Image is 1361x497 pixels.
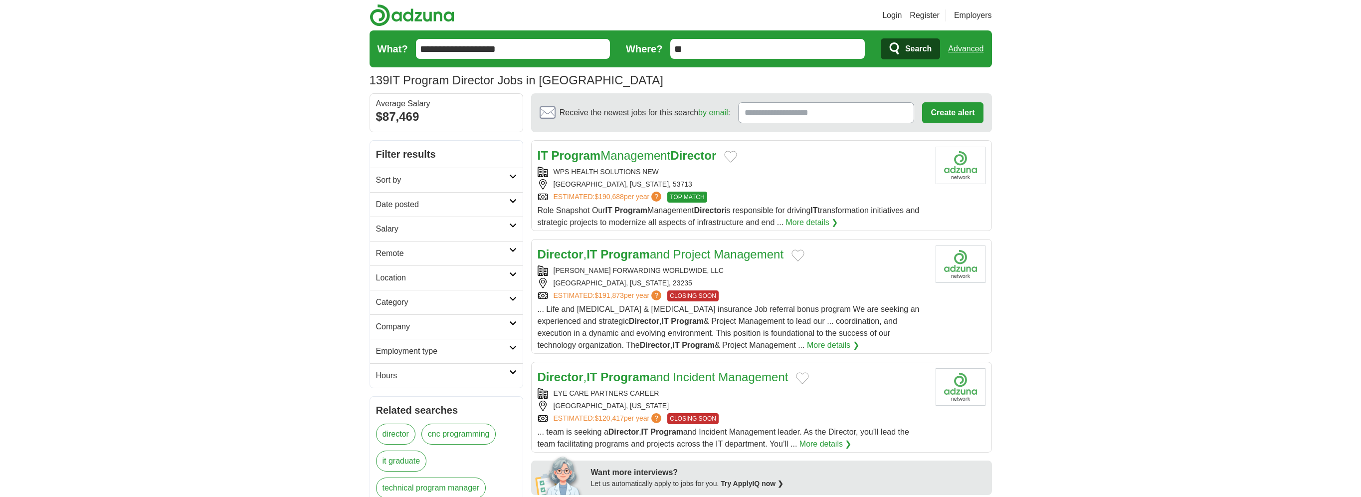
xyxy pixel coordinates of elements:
[376,321,509,333] h2: Company
[807,339,859,351] a: More details ❯
[370,241,523,265] a: Remote
[682,341,715,349] strong: Program
[594,414,623,422] span: $120,417
[791,249,804,261] button: Add to favorite jobs
[376,403,517,418] h2: Related searches
[538,179,928,190] div: [GEOGRAPHIC_DATA], [US_STATE], 53713
[378,41,408,56] label: What?
[538,370,788,384] a: Director,IT Programand Incident Management
[376,451,427,472] a: it graduate
[594,193,623,201] span: $190,688
[694,206,724,215] strong: Director
[370,4,454,26] img: Adzuna logo
[376,223,509,235] h2: Salary
[538,370,583,384] strong: Director
[600,248,650,261] strong: Program
[910,9,940,21] a: Register
[698,108,728,117] a: by email
[936,368,985,406] img: Company logo
[376,248,509,259] h2: Remote
[538,305,920,349] span: ... Life and [MEDICAL_DATA] & [MEDICAL_DATA] insurance Job referral bonus program We are seeking ...
[376,296,509,308] h2: Category
[629,317,659,325] strong: Director
[662,317,669,325] strong: IT
[614,206,647,215] strong: Program
[591,479,986,489] div: Let us automatically apply to jobs for you.
[370,192,523,217] a: Date posted
[936,246,985,283] img: Company logo
[948,39,983,59] a: Advanced
[538,278,928,288] div: [GEOGRAPHIC_DATA], [US_STATE], 23235
[538,149,717,162] a: IT ProgramManagementDirector
[376,272,509,284] h2: Location
[586,370,597,384] strong: IT
[538,149,548,162] strong: IT
[370,265,523,290] a: Location
[538,401,928,411] div: [GEOGRAPHIC_DATA], [US_STATE]
[626,41,662,56] label: Where?
[667,413,719,424] span: CLOSING SOON
[786,217,838,229] a: More details ❯
[667,192,707,203] span: TOP MATCH
[538,167,928,177] div: WPS HEALTH SOLUTIONS NEW
[651,192,661,202] span: ?
[936,147,985,184] img: Company logo
[370,290,523,314] a: Category
[560,107,730,119] span: Receive the newest jobs for this search :
[554,413,664,424] a: ESTIMATED:$120,417per year?
[671,317,704,325] strong: Program
[538,248,583,261] strong: Director
[376,370,509,382] h2: Hours
[905,39,932,59] span: Search
[667,290,719,301] span: CLOSING SOON
[591,467,986,479] div: Want more interviews?
[538,428,909,448] span: ... team is seeking a , and Incident Management leader. As the Director, you’ll lead the team fac...
[538,248,784,261] a: Director,IT Programand Project Management
[376,100,517,108] div: Average Salary
[608,428,639,436] strong: Director
[594,291,623,299] span: $191,873
[600,370,650,384] strong: Program
[554,192,664,203] a: ESTIMATED:$190,688per year?
[670,149,716,162] strong: Director
[651,413,661,423] span: ?
[376,108,517,126] div: $87,469
[421,424,496,445] a: cnc programming
[552,149,601,162] strong: Program
[376,174,509,186] h2: Sort by
[586,248,597,261] strong: IT
[882,9,902,21] a: Login
[799,438,852,450] a: More details ❯
[810,206,817,215] strong: IT
[370,73,664,87] h1: IT Program Director Jobs in [GEOGRAPHIC_DATA]
[370,141,523,168] h2: Filter results
[721,480,783,488] a: Try ApplyIQ now ❯
[535,455,583,495] img: apply-iq-scientist.png
[673,341,680,349] strong: IT
[370,168,523,192] a: Sort by
[554,290,664,301] a: ESTIMATED:$191,873per year?
[650,428,683,436] strong: Program
[640,341,670,349] strong: Director
[376,199,509,211] h2: Date posted
[724,151,737,163] button: Add to favorite jobs
[538,388,928,399] div: EYE CARE PARTNERS CAREER
[370,339,523,363] a: Employment type
[370,314,523,339] a: Company
[538,206,920,227] span: Role Snapshot Our Management is responsible for driving transformation initiatives and strategic ...
[538,265,928,276] div: [PERSON_NAME] FORWARDING WORLDWIDE, LLC
[881,38,940,59] button: Search
[651,290,661,300] span: ?
[370,363,523,388] a: Hours
[641,428,648,436] strong: IT
[376,345,509,357] h2: Employment type
[796,372,809,384] button: Add to favorite jobs
[954,9,992,21] a: Employers
[922,102,983,123] button: Create alert
[376,424,415,445] a: director
[605,206,612,215] strong: IT
[370,217,523,241] a: Salary
[370,71,389,89] span: 139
